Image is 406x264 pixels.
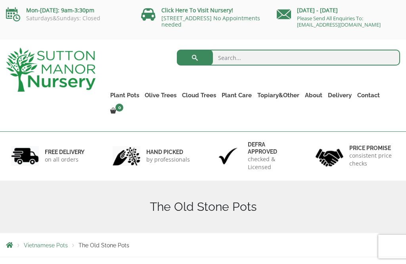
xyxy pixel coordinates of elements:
p: [DATE] - [DATE] [277,6,400,15]
p: by professionals [146,156,190,164]
a: Plant Pots [107,90,142,101]
p: checked & Licensed [248,155,293,171]
a: [STREET_ADDRESS] No Appointments needed [161,14,260,28]
h6: Defra approved [248,141,293,155]
p: consistent price checks [349,152,395,168]
img: 4.jpg [316,144,343,168]
p: on all orders [45,156,84,164]
img: logo [6,48,96,92]
input: Search... [177,50,400,66]
a: Please Send All Enquiries To: [EMAIL_ADDRESS][DOMAIN_NAME] [297,15,381,28]
a: Contact [354,90,383,101]
p: Saturdays&Sundays: Closed [6,15,129,21]
a: Cloud Trees [179,90,219,101]
a: Plant Care [219,90,255,101]
a: Click Here To Visit Nursery! [161,6,233,14]
a: About [302,90,325,101]
p: Mon-[DATE]: 9am-3:30pm [6,6,129,15]
h6: FREE DELIVERY [45,148,84,156]
a: Topiary&Other [255,90,302,101]
h1: The Old Stone Pots [6,200,400,214]
a: Delivery [325,90,354,101]
img: 1.jpg [11,146,39,166]
a: Vietnamese Pots [24,242,68,249]
a: 0 [107,106,126,117]
h6: hand picked [146,148,190,156]
h6: Price promise [349,145,395,152]
img: 3.jpg [214,146,242,166]
nav: Breadcrumbs [6,242,400,248]
span: 0 [115,104,123,112]
a: Olive Trees [142,90,179,101]
img: 2.jpg [113,146,140,166]
span: The Old Stone Pots [79,242,129,249]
